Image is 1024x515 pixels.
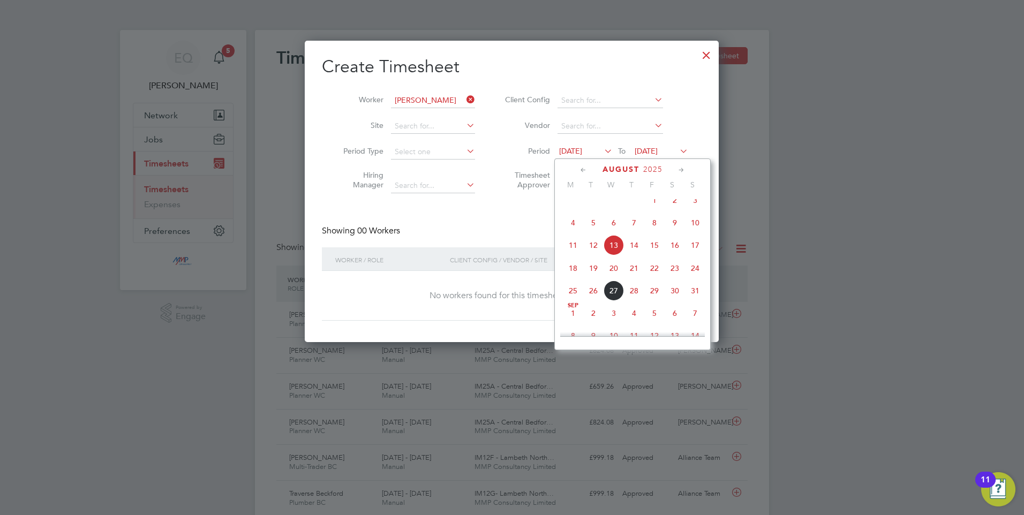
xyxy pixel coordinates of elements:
[665,235,685,255] span: 16
[563,281,583,301] span: 25
[981,480,990,494] div: 11
[560,180,581,190] span: M
[335,146,383,156] label: Period Type
[685,258,705,278] span: 24
[583,325,604,346] span: 9
[559,146,582,156] span: [DATE]
[604,213,624,233] span: 6
[642,180,662,190] span: F
[981,472,1015,506] button: Open Resource Center, 11 new notifications
[391,145,475,160] input: Select one
[502,170,550,190] label: Timesheet Approver
[583,281,604,301] span: 26
[357,225,400,236] span: 00 Workers
[621,180,642,190] span: T
[583,235,604,255] span: 12
[665,258,685,278] span: 23
[581,180,601,190] span: T
[604,325,624,346] span: 10
[583,213,604,233] span: 5
[624,213,644,233] span: 7
[685,281,705,301] span: 31
[502,146,550,156] label: Period
[624,325,644,346] span: 11
[644,258,665,278] span: 22
[558,119,663,134] input: Search for...
[665,281,685,301] span: 30
[447,247,619,272] div: Client Config / Vendor / Site
[563,258,583,278] span: 18
[685,213,705,233] span: 10
[563,303,583,323] span: 1
[685,303,705,323] span: 7
[644,325,665,346] span: 12
[563,235,583,255] span: 11
[391,178,475,193] input: Search for...
[624,281,644,301] span: 28
[665,190,685,210] span: 2
[624,258,644,278] span: 21
[644,303,665,323] span: 5
[604,303,624,323] span: 3
[665,303,685,323] span: 6
[391,93,475,108] input: Search for...
[333,290,691,301] div: No workers found for this timesheet period.
[601,180,621,190] span: W
[685,235,705,255] span: 17
[335,170,383,190] label: Hiring Manager
[563,303,583,308] span: Sep
[615,144,629,158] span: To
[322,225,402,237] div: Showing
[558,93,663,108] input: Search for...
[643,165,662,174] span: 2025
[583,258,604,278] span: 19
[603,165,639,174] span: August
[335,120,383,130] label: Site
[644,281,665,301] span: 29
[563,325,583,346] span: 8
[685,325,705,346] span: 14
[644,235,665,255] span: 15
[604,258,624,278] span: 20
[685,190,705,210] span: 3
[322,56,702,78] h2: Create Timesheet
[665,213,685,233] span: 9
[335,95,383,104] label: Worker
[502,95,550,104] label: Client Config
[635,146,658,156] span: [DATE]
[662,180,682,190] span: S
[391,119,475,134] input: Search for...
[583,303,604,323] span: 2
[644,213,665,233] span: 8
[624,303,644,323] span: 4
[563,213,583,233] span: 4
[665,325,685,346] span: 13
[644,190,665,210] span: 1
[682,180,703,190] span: S
[333,247,447,272] div: Worker / Role
[604,281,624,301] span: 27
[624,235,644,255] span: 14
[604,235,624,255] span: 13
[502,120,550,130] label: Vendor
